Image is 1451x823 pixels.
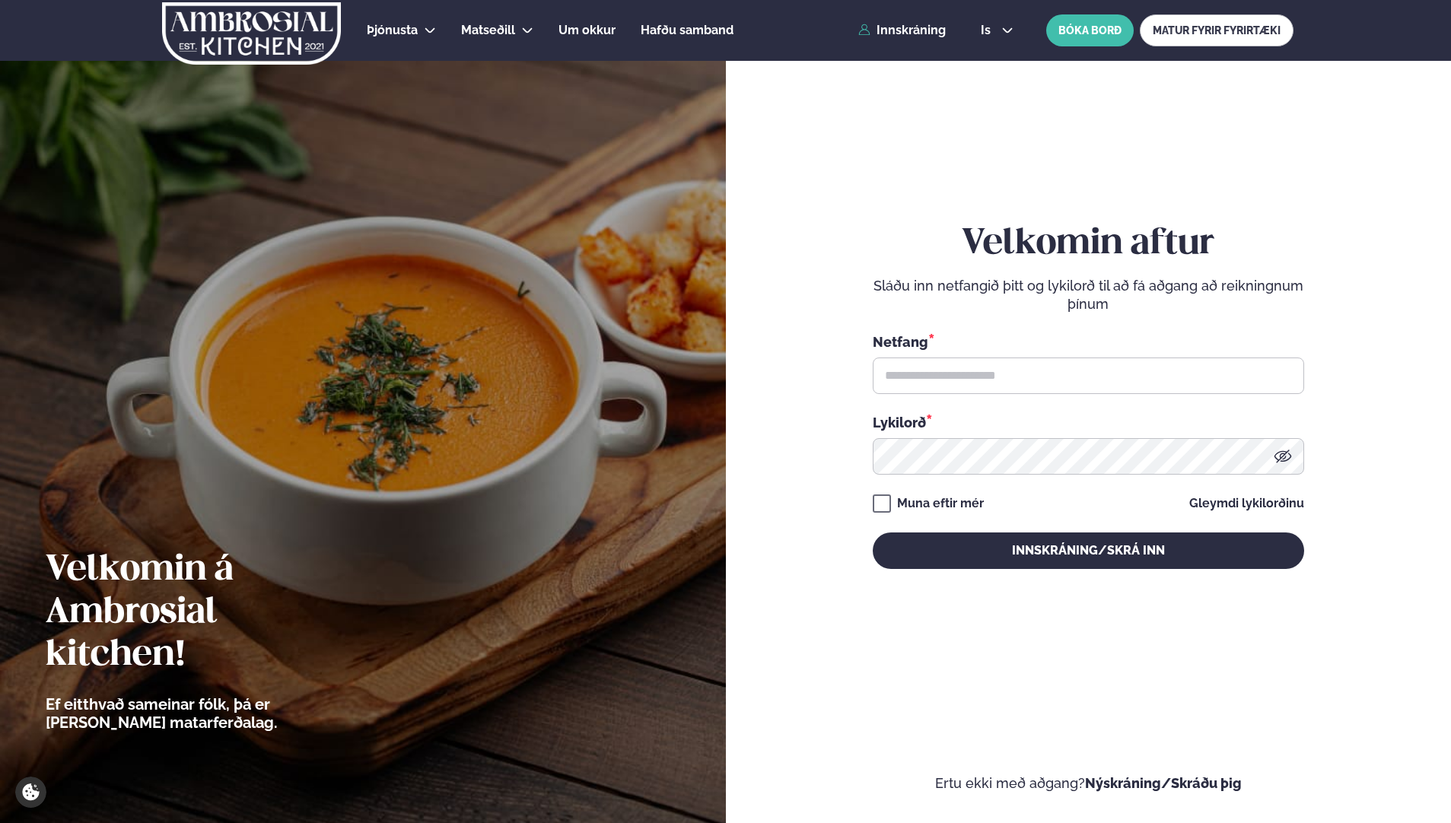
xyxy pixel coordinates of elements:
p: Ef eitthvað sameinar fólk, þá er [PERSON_NAME] matarferðalag. [46,695,361,732]
span: Um okkur [558,23,616,37]
button: is [969,24,1026,37]
div: Netfang [873,332,1304,351]
span: Hafðu samband [641,23,733,37]
h2: Velkomin á Ambrosial kitchen! [46,549,361,677]
a: Innskráning [858,24,946,37]
span: is [981,24,995,37]
a: Gleymdi lykilorðinu [1189,497,1304,510]
button: BÓKA BORÐ [1046,14,1134,46]
a: Nýskráning/Skráðu þig [1085,775,1242,791]
div: Lykilorð [873,412,1304,432]
a: MATUR FYRIR FYRIRTÆKI [1140,14,1293,46]
a: Hafðu samband [641,21,733,40]
a: Um okkur [558,21,616,40]
span: Matseðill [461,23,515,37]
button: Innskráning/Skrá inn [873,532,1304,569]
a: Matseðill [461,21,515,40]
h2: Velkomin aftur [873,223,1304,265]
span: Þjónusta [367,23,418,37]
p: Ertu ekki með aðgang? [772,774,1406,793]
a: Cookie settings [15,777,46,808]
a: Þjónusta [367,21,418,40]
img: logo [161,2,342,65]
p: Sláðu inn netfangið þitt og lykilorð til að fá aðgang að reikningnum þínum [873,277,1304,313]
